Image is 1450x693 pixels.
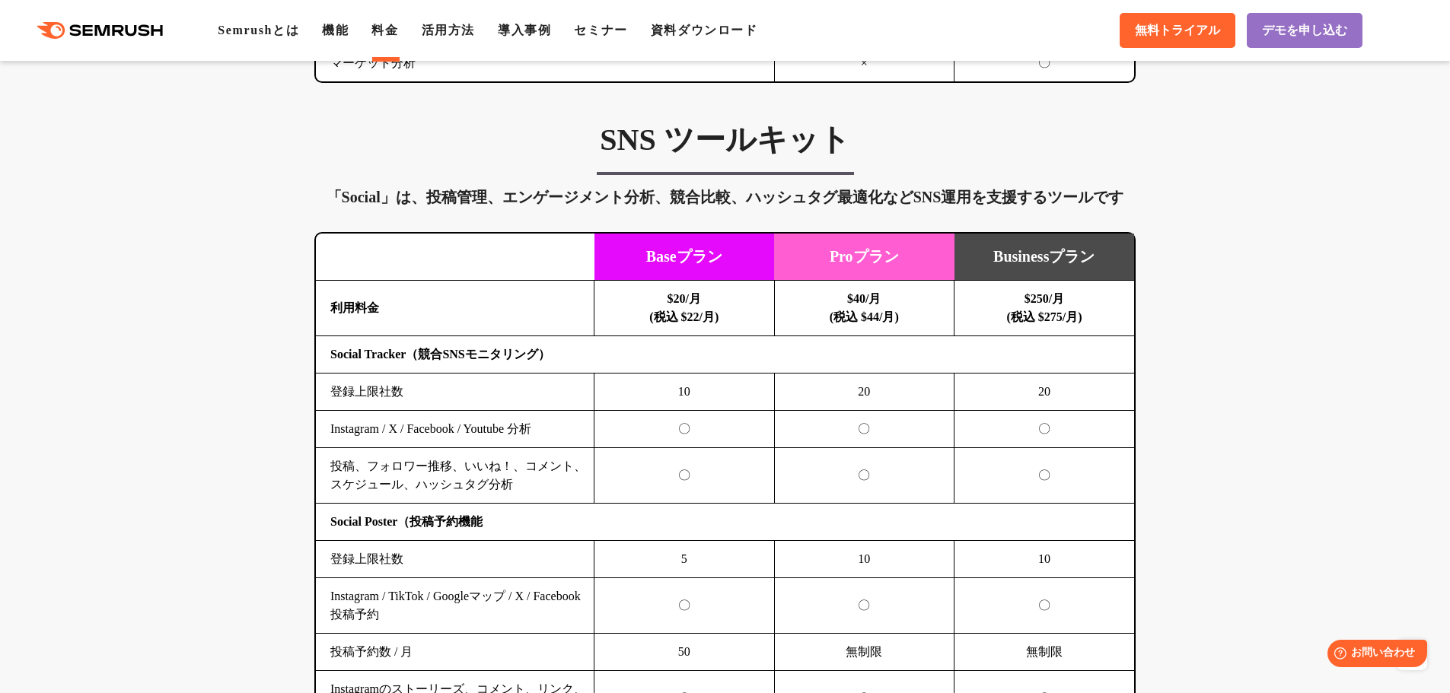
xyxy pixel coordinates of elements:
a: 資料ダウンロード [651,24,758,37]
td: 〇 [594,448,775,504]
td: 〇 [594,578,775,634]
td: 〇 [774,411,954,448]
b: Social Tracker（競合SNSモニタリング） [330,348,550,361]
b: $250/月 (税込 $275/月) [1006,292,1082,323]
td: 登録上限社数 [316,541,594,578]
a: 活用方法 [422,24,475,37]
td: 無制限 [774,634,954,671]
td: 〇 [954,411,1135,448]
td: 投稿、フォロワー推移、いいね！、コメント、スケジュール、ハッシュタグ分析 [316,448,594,504]
td: Businessプラン [954,234,1135,281]
span: デモを申し込む [1262,23,1347,39]
a: Semrushとは [218,24,299,37]
td: 投稿予約数 / 月 [316,634,594,671]
a: デモを申し込む [1247,13,1362,48]
b: $20/月 (税込 $22/月) [649,292,719,323]
td: 10 [774,541,954,578]
td: 10 [594,374,775,411]
div: 「Social」は、投稿管理、エンゲージメント分析、競合比較、ハッシュタグ最適化などSNS運用を支援するツールです [314,185,1136,209]
b: $40/月 (税込 $44/月) [830,292,899,323]
td: 20 [774,374,954,411]
a: 料金 [371,24,398,37]
span: 無料トライアル [1135,23,1220,39]
td: 10 [954,541,1135,578]
td: × [774,45,954,82]
td: 無制限 [954,634,1135,671]
td: 〇 [954,45,1135,82]
td: 〇 [774,578,954,634]
a: 導入事例 [498,24,551,37]
b: Social Poster（投稿予約機能 [330,515,483,528]
h3: SNS ツールキット [314,121,1136,159]
b: 利用料金 [330,301,379,314]
td: 登録上限社数 [316,374,594,411]
td: Instagram / X / Facebook / Youtube 分析 [316,411,594,448]
td: Instagram / TikTok / Googleマップ / X / Facebook 投稿予約 [316,578,594,634]
td: 〇 [954,448,1135,504]
td: Baseプラン [594,234,775,281]
td: 〇 [954,578,1135,634]
td: 〇 [594,411,775,448]
td: 20 [954,374,1135,411]
td: Proプラン [774,234,954,281]
a: 機能 [322,24,349,37]
a: 無料トライアル [1120,13,1235,48]
td: マーケット分析 [316,45,774,82]
td: 〇 [774,448,954,504]
a: セミナー [574,24,627,37]
td: 50 [594,634,775,671]
td: 5 [594,541,775,578]
iframe: Help widget launcher [1315,634,1433,676]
